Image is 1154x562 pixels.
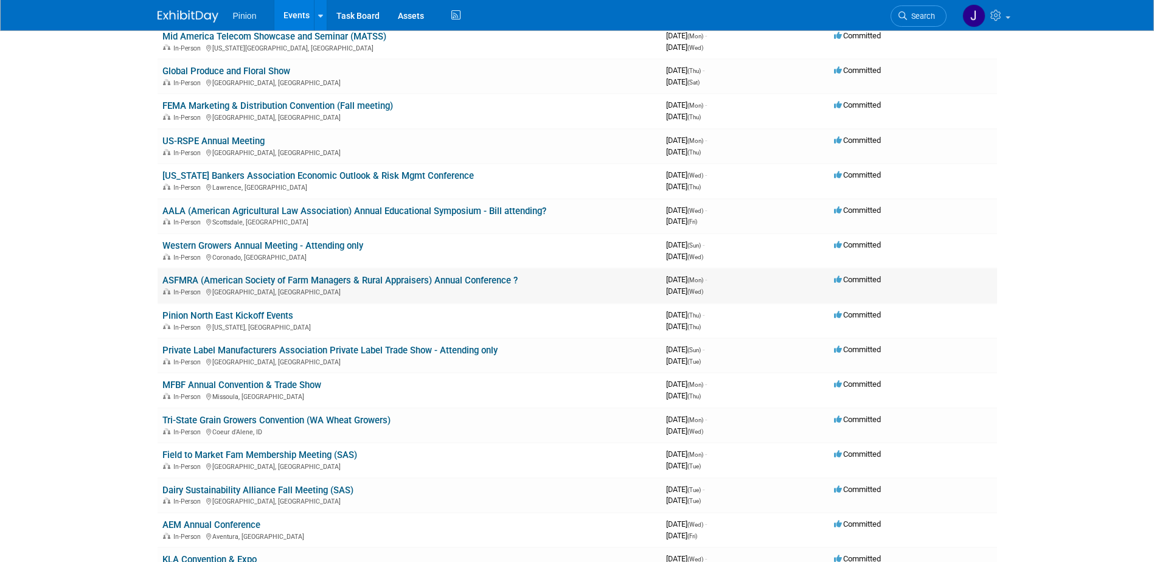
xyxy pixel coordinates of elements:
[666,415,707,424] span: [DATE]
[666,426,703,435] span: [DATE]
[162,426,656,436] div: Coeur d'Alene, ID
[666,252,703,261] span: [DATE]
[687,463,701,470] span: (Tue)
[687,79,700,86] span: (Sat)
[163,428,170,434] img: In-Person Event
[834,31,881,40] span: Committed
[705,100,707,109] span: -
[173,358,204,366] span: In-Person
[173,149,204,157] span: In-Person
[162,461,656,471] div: [GEOGRAPHIC_DATA], [GEOGRAPHIC_DATA]
[705,449,707,459] span: -
[687,533,697,539] span: (Fri)
[162,519,260,530] a: AEM Annual Conference
[163,463,170,469] img: In-Person Event
[666,461,701,470] span: [DATE]
[163,533,170,539] img: In-Person Event
[687,288,703,295] span: (Wed)
[173,498,204,505] span: In-Person
[173,533,204,541] span: In-Person
[687,102,703,109] span: (Mon)
[834,345,881,354] span: Committed
[162,43,656,52] div: [US_STATE][GEOGRAPHIC_DATA], [GEOGRAPHIC_DATA]
[666,206,707,215] span: [DATE]
[163,184,170,190] img: In-Person Event
[687,324,701,330] span: (Thu)
[666,485,704,494] span: [DATE]
[687,44,703,51] span: (Wed)
[163,114,170,120] img: In-Person Event
[687,149,701,156] span: (Thu)
[834,415,881,424] span: Committed
[687,114,701,120] span: (Thu)
[173,393,204,401] span: In-Person
[666,170,707,179] span: [DATE]
[666,496,701,505] span: [DATE]
[703,345,704,354] span: -
[162,531,656,541] div: Aventura, [GEOGRAPHIC_DATA]
[687,521,703,528] span: (Wed)
[163,498,170,504] img: In-Person Event
[163,149,170,155] img: In-Person Event
[173,79,204,87] span: In-Person
[687,242,701,249] span: (Sun)
[162,206,546,217] a: AALA (American Agricultural Law Association) Annual Educational Symposium - Bill attending?
[891,5,947,27] a: Search
[163,218,170,224] img: In-Person Event
[687,218,697,225] span: (Fri)
[687,428,703,435] span: (Wed)
[162,356,656,366] div: [GEOGRAPHIC_DATA], [GEOGRAPHIC_DATA]
[162,275,518,286] a: ASFMRA (American Society of Farm Managers & Rural Appraisers) Annual Conference ?
[666,310,704,319] span: [DATE]
[687,347,701,353] span: (Sun)
[163,44,170,50] img: In-Person Event
[703,310,704,319] span: -
[162,496,656,505] div: [GEOGRAPHIC_DATA], [GEOGRAPHIC_DATA]
[687,277,703,283] span: (Mon)
[162,66,290,77] a: Global Produce and Floral Show
[705,415,707,424] span: -
[666,147,701,156] span: [DATE]
[687,417,703,423] span: (Mon)
[687,207,703,214] span: (Wed)
[703,240,704,249] span: -
[907,12,935,21] span: Search
[687,68,701,74] span: (Thu)
[173,428,204,436] span: In-Person
[162,112,656,122] div: [GEOGRAPHIC_DATA], [GEOGRAPHIC_DATA]
[163,324,170,330] img: In-Person Event
[163,393,170,399] img: In-Person Event
[162,147,656,157] div: [GEOGRAPHIC_DATA], [GEOGRAPHIC_DATA]
[666,345,704,354] span: [DATE]
[687,33,703,40] span: (Mon)
[233,11,257,21] span: Pinion
[666,275,707,284] span: [DATE]
[162,182,656,192] div: Lawrence, [GEOGRAPHIC_DATA]
[687,487,701,493] span: (Tue)
[666,391,701,400] span: [DATE]
[162,136,265,147] a: US-RSPE Annual Meeting
[705,206,707,215] span: -
[666,449,707,459] span: [DATE]
[666,286,703,296] span: [DATE]
[162,286,656,296] div: [GEOGRAPHIC_DATA], [GEOGRAPHIC_DATA]
[162,252,656,262] div: Coronado, [GEOGRAPHIC_DATA]
[687,172,703,179] span: (Wed)
[173,463,204,471] span: In-Person
[703,485,704,494] span: -
[666,217,697,226] span: [DATE]
[687,381,703,388] span: (Mon)
[162,380,321,390] a: MFBF Annual Convention & Trade Show
[687,451,703,458] span: (Mon)
[162,100,393,111] a: FEMA Marketing & Distribution Convention (Fall meeting)
[834,380,881,389] span: Committed
[687,358,701,365] span: (Tue)
[666,182,701,191] span: [DATE]
[666,519,707,529] span: [DATE]
[834,170,881,179] span: Committed
[173,254,204,262] span: In-Person
[834,136,881,145] span: Committed
[666,43,703,52] span: [DATE]
[834,449,881,459] span: Committed
[158,10,218,23] img: ExhibitDay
